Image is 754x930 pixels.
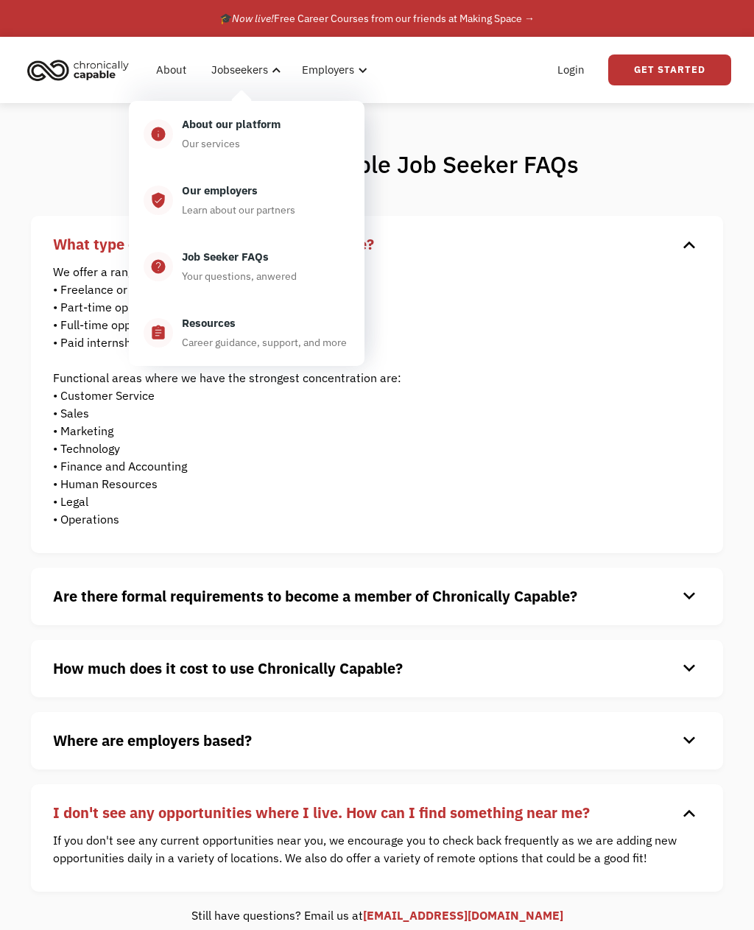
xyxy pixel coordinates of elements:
div: About our platform [182,116,281,133]
a: assignmentResourcesCareer guidance, support, and more [129,300,364,366]
div: Your questions, anwered [182,267,297,285]
div: Still have questions? Email us at [31,906,723,924]
div: Our services [182,135,240,152]
div: Jobseekers [202,46,286,94]
strong: Are there formal requirements to become a member of Chronically Capable? [53,586,577,606]
strong: Where are employers based? [53,730,252,750]
div: Resources [182,314,236,332]
div: Learn about our partners [182,201,295,219]
div: help_center [150,258,166,275]
div: 🎓 Free Career Courses from our friends at Making Space → [219,10,535,27]
div: assignment [150,324,166,342]
a: [EMAIL_ADDRESS][DOMAIN_NAME] [363,908,563,923]
div: keyboard_arrow_down [677,802,701,824]
h1: Chronically Capable Job Seeker FAQs [118,149,637,179]
img: Chronically Capable logo [23,54,133,86]
div: Job Seeker FAQs [182,248,269,266]
strong: What type of roles are on Chronically Capable? [53,234,374,254]
nav: Jobseekers [129,94,364,366]
p: We offer a range of opportunities including: • Freelance or Contract • Part-time opportunities • ... [53,263,679,528]
a: infoAbout our platformOur services [129,101,364,167]
a: help_centerJob Seeker FAQsYour questions, anwered [129,233,364,300]
div: verified_user [150,191,166,209]
em: Now live! [232,12,274,25]
div: info [150,125,166,143]
p: If you don't see any current opportunities near you, we encourage you to check back frequently as... [53,831,679,867]
div: keyboard_arrow_down [677,585,701,607]
div: Career guidance, support, and more [182,334,347,351]
strong: I don't see any opportunities where I live. How can I find something near me? [53,803,590,822]
div: Employers [293,46,372,94]
a: Login [549,46,593,94]
a: verified_userOur employersLearn about our partners [129,167,364,233]
div: keyboard_arrow_down [677,233,701,256]
a: Get Started [608,54,731,85]
div: Our employers [182,182,258,200]
a: About [147,46,195,94]
div: Jobseekers [211,61,268,79]
div: Employers [302,61,354,79]
div: keyboard_arrow_down [677,658,701,680]
strong: How much does it cost to use Chronically Capable? [53,658,403,678]
div: keyboard_arrow_down [677,730,701,752]
a: home [23,54,140,86]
